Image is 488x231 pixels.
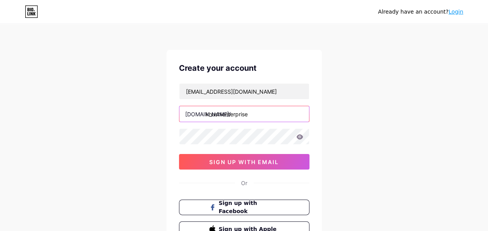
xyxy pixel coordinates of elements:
[179,84,309,99] input: Email
[219,199,279,215] span: Sign up with Facebook
[179,199,309,215] button: Sign up with Facebook
[378,8,463,16] div: Already have an account?
[185,110,231,118] div: [DOMAIN_NAME]/
[179,62,309,74] div: Create your account
[241,179,247,187] div: Or
[179,106,309,122] input: username
[179,154,309,170] button: sign up with email
[448,9,463,15] a: Login
[209,159,279,165] span: sign up with email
